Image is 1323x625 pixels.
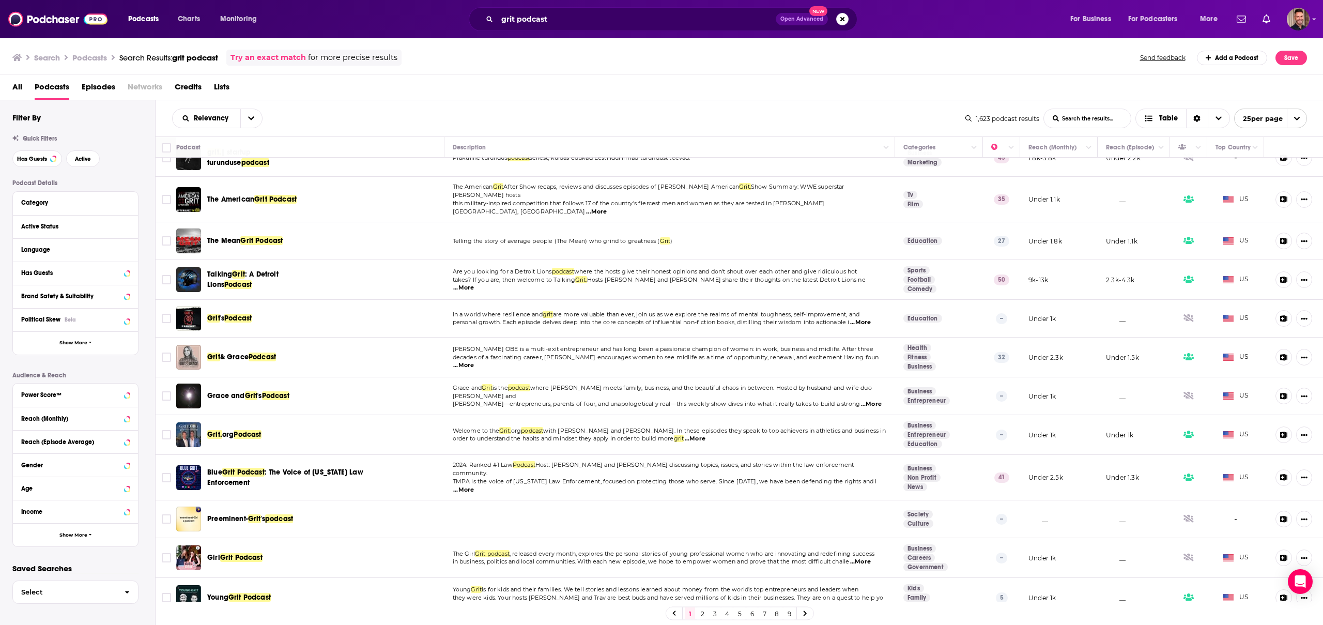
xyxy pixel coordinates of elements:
span: 25 per page [1235,111,1283,127]
div: Search Results: [119,53,218,63]
button: Active [66,150,100,167]
span: Podcast [224,314,252,323]
span: For Podcasters [1128,12,1178,26]
span: Preeminent- [207,514,248,523]
span: Blue [207,468,222,477]
button: Show More Button [1296,469,1312,486]
input: Search podcasts, credits, & more... [497,11,776,27]
a: Education [903,440,942,448]
a: The Mean Grit Podcast [176,228,201,253]
span: Toggle select row [162,153,171,162]
button: Category [21,196,130,209]
p: -- [996,313,1007,324]
span: Grit [660,237,671,245]
button: open menu [213,11,270,27]
a: Search Results:grit podcast [119,53,218,63]
button: open menu [1193,11,1230,27]
div: Categories [903,141,935,154]
a: Girl Grit Podcast [176,545,201,570]
span: podcast [552,268,574,275]
a: Grit& GracePodcast [207,352,276,362]
span: Grit [207,314,220,323]
span: In a world where resilience and [453,311,543,318]
div: Active Status [21,223,123,230]
span: ...More [861,400,882,408]
p: Under 1.8k [1028,237,1062,246]
a: Business [903,362,936,371]
img: Grace and Grit's Podcast [176,384,201,408]
span: Praktiline turundus [453,154,507,161]
div: Age [21,485,121,492]
span: this military-inspired competition that follows 17 of the country's fiercest men and women as the... [453,200,825,215]
button: Choose View [1135,109,1230,128]
button: open menu [240,109,262,128]
span: Episodes [82,79,115,100]
span: Grit Podcast [220,553,263,562]
a: Kids [903,584,924,592]
a: News [903,483,927,491]
button: Income [21,505,130,517]
div: 1,623 podcast results [965,115,1039,123]
p: Under 1k [1028,314,1056,323]
a: Comedy [903,285,936,293]
a: The AmericanGrit Podcast [207,194,297,205]
img: Talking Grit: A Detroit Lions Podcast [176,267,201,292]
p: Audience & Reach [12,372,139,379]
button: Column Actions [880,142,893,154]
div: Reach (Monthly) [1028,141,1076,154]
a: Fitness [903,353,931,361]
button: Has Guests [12,150,62,167]
a: 3 [710,607,720,620]
a: 2 [697,607,707,620]
span: [PERSON_NAME]—entrepreneurs, parents of four, and unapologetically real—this weekly show dives in... [453,400,860,407]
h2: Filter By [12,113,41,123]
span: Grit. [499,427,511,434]
a: Credits [175,79,202,100]
button: open menu [121,11,172,27]
span: Young [207,593,228,602]
a: Society [903,510,933,519]
span: Welcome to the [453,427,499,434]
a: Try an exact match [230,52,306,64]
p: 35 [994,194,1009,205]
span: Table [1159,115,1178,122]
span: Logged in as benmcconaghy [1287,8,1310,31]
span: Relevancy [194,115,232,122]
span: All [12,79,22,100]
a: YoungGrit Podcast [207,592,271,603]
div: Has Guests [21,269,121,277]
a: Business [903,421,936,430]
span: Podcast [234,430,261,439]
span: Grit [248,514,261,523]
span: Show More [59,340,87,346]
p: Under 1k [1028,392,1056,401]
span: Hosts [PERSON_NAME] and [PERSON_NAME] share their thoughts on the latest Detroit Lions ne [587,276,866,283]
button: Show More Button [1296,149,1312,166]
a: Lists [214,79,229,100]
a: Preeminent-Grit's podcast [176,507,201,531]
button: Gender [21,458,130,471]
a: Add a Podcast [1197,51,1268,65]
span: [PERSON_NAME] OBE is a multi-exit entrepreneur and has long been a passionate champion of women: ... [453,345,874,353]
a: Family [903,593,930,602]
span: Charts [178,12,200,26]
span: Monitoring [220,12,257,26]
button: Show More Button [1296,233,1312,249]
button: Open AdvancedNew [776,13,828,25]
span: Toggle select row [162,195,171,204]
img: grit. | startup turunduse podcast [176,145,201,170]
span: US [1223,352,1249,362]
a: BlueGrit Podcast: The Voice of [US_STATE] Law Enforcement [207,467,397,488]
button: Language [21,243,130,256]
a: Business [903,387,936,395]
button: Show More Button [1296,589,1312,606]
span: The American [453,183,493,190]
p: __ [1106,314,1126,323]
span: Toggle select row [162,314,171,323]
span: personal growth. Each episode delves deep into the core concepts of influential non-fiction books... [453,318,850,326]
a: Grit.org Podcast [176,422,201,447]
